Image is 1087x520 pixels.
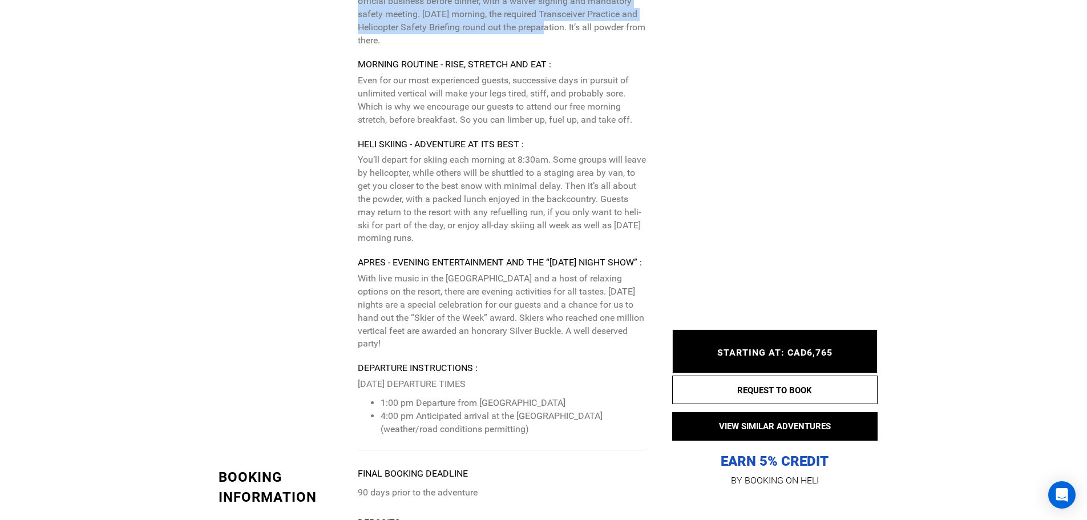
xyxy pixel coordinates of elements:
[672,376,878,404] button: REQUEST TO BOOK
[672,412,878,441] button: VIEW SIMILAR ADVENTURES
[358,362,646,375] div: Departure Instructions :
[717,348,833,358] span: STARTING AT: CAD6,765
[672,338,878,470] p: EARN 5% CREDIT
[358,486,646,499] p: 90 days prior to the adventure
[358,256,646,269] div: Apres - Evening entertainment and the “[DATE] Night Show” :
[219,467,350,507] div: BOOKING INFORMATION
[672,473,878,489] p: BY BOOKING ON HELI
[381,397,646,410] li: 1:00 pm Departure from [GEOGRAPHIC_DATA]
[358,58,646,71] div: Morning Routine - Rise, stretch and eat :
[358,272,646,350] p: With live music in the [GEOGRAPHIC_DATA] and a host of relaxing options on the resort, there are ...
[358,468,468,479] strong: Final booking deadline
[381,410,646,436] li: 4:00 pm Anticipated arrival at the [GEOGRAPHIC_DATA] (weather/road conditions permitting)
[358,154,646,245] p: You’ll depart for skiing each morning at 8:30am. Some groups will leave by helicopter, while othe...
[358,74,646,126] p: Even for our most experienced guests, successive days in pursuit of unlimited vertical will make ...
[1048,481,1076,509] div: Open Intercom Messenger
[358,378,646,391] p: [DATE] DEPARTURE TIMES
[358,138,646,151] div: Heli Skiing - Adventure at its best :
